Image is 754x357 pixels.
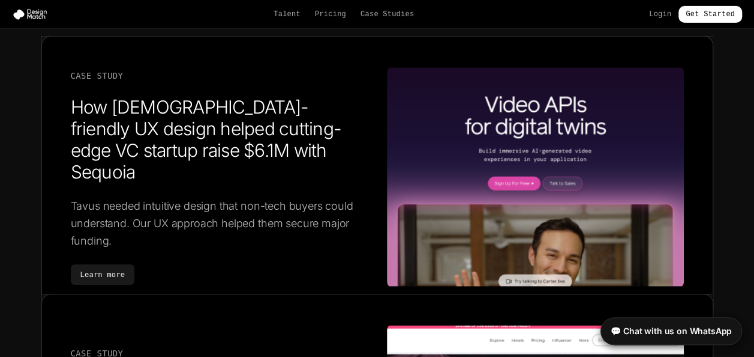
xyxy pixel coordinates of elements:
img: Design Match [12,8,53,20]
div: Case Study [71,69,368,81]
p: Tavus needed intuitive design that non-tech buyers could understand. Our UX approach helped them ... [71,197,368,249]
a: Learn more [71,264,135,284]
a: Pricing [315,10,346,19]
a: Case Studies [361,10,414,19]
h3: How [DEMOGRAPHIC_DATA]-friendly UX design helped cutting-edge VC startup raise $6.1M with Sequoia [71,96,368,182]
img: How 5-year-old-friendly UX design helped cutting-edge VC startup raise $6.1M with Sequoia [387,65,684,288]
a: 💬 Chat with us on WhatsApp [600,317,742,345]
a: Talent [274,10,301,19]
a: Get Started [678,6,742,23]
a: Login [649,10,671,19]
